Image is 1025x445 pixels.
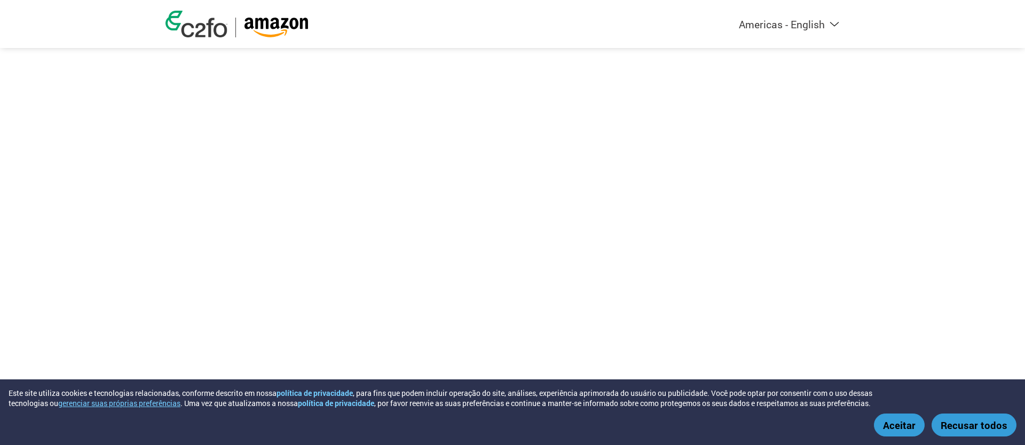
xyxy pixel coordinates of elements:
a: política de privacidade [298,398,374,408]
button: Recusar todos [932,414,1016,436]
img: Amazon [244,18,309,37]
div: Este site utiliza cookies e tecnologias relacionadas, conforme descrito em nossa , para fins que ... [9,388,878,408]
a: política de privacidade [277,388,353,398]
img: c2fo logo [165,11,227,37]
button: Aceitar [874,414,925,436]
button: gerenciar suas próprias preferências [58,398,180,408]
